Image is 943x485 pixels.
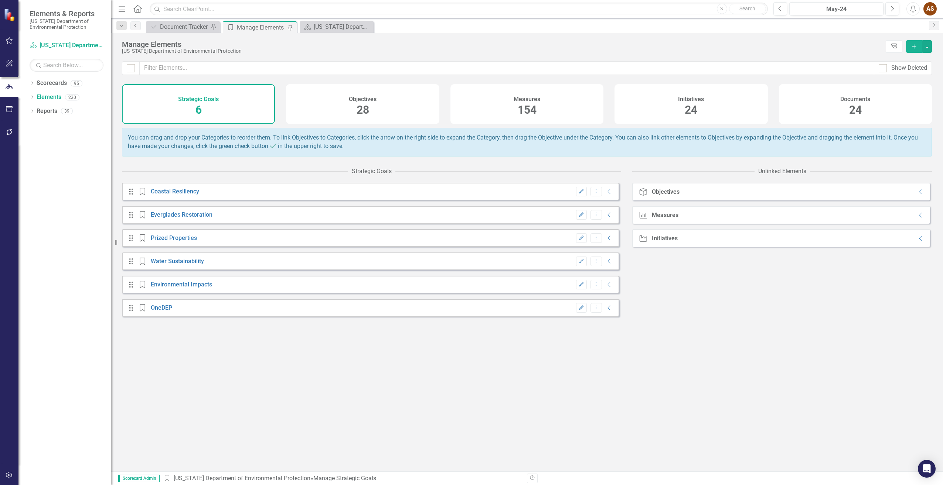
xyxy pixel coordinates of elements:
a: Water Sustainability [151,258,204,265]
img: ClearPoint Strategy [4,8,17,21]
a: Everglades Restoration [151,211,212,218]
a: Coastal Resiliency [151,188,199,195]
span: 24 [849,103,862,116]
div: 39 [61,108,73,114]
span: Elements & Reports [30,9,103,18]
span: 24 [685,103,697,116]
div: Strategic Goals [352,167,392,176]
a: OneDEP [151,304,172,311]
a: Environmental Impacts [151,281,212,288]
button: May-24 [789,2,884,16]
h4: Initiatives [678,96,704,103]
div: Manage Elements [237,23,286,32]
span: Search [739,6,755,11]
div: Measures [652,212,678,219]
a: [US_STATE] Department of Environmental Protection [302,22,372,31]
div: Manage Elements [122,40,882,48]
div: 230 [65,94,79,100]
a: [US_STATE] Department of Environmental Protection [30,41,103,50]
div: May-24 [792,5,881,14]
div: 95 [71,80,82,86]
div: Unlinked Elements [758,167,806,176]
a: Prized Properties [151,234,197,241]
a: Document Tracker [148,22,209,31]
span: 154 [518,103,537,116]
h4: Documents [840,96,870,103]
h4: Objectives [349,96,377,103]
div: You can drag and drop your Categories to reorder them. To link Objectives to Categories, click th... [122,128,932,156]
a: Scorecards [37,79,67,87]
div: [US_STATE] Department of Environmental Protection [314,22,372,31]
input: Search ClearPoint... [150,3,768,16]
span: 28 [357,103,369,116]
button: Search [729,4,766,14]
small: [US_STATE] Department of Environmental Protection [30,18,103,30]
input: Search Below... [30,59,103,72]
span: 6 [195,103,202,116]
a: Elements [37,93,61,102]
h4: Strategic Goals [178,96,219,103]
button: AS [923,2,937,16]
div: » Manage Strategic Goals [163,474,521,483]
a: [US_STATE] Department of Environmental Protection [174,475,310,482]
div: Document Tracker [160,22,209,31]
div: [US_STATE] Department of Environmental Protection [122,48,882,54]
div: Show Deleted [891,64,927,72]
a: Reports [37,107,57,116]
div: Initiatives [652,235,678,242]
div: Open Intercom Messenger [918,460,936,478]
div: Objectives [652,189,680,195]
span: Scorecard Admin [118,475,160,482]
input: Filter Elements... [139,61,874,75]
h4: Measures [514,96,540,103]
